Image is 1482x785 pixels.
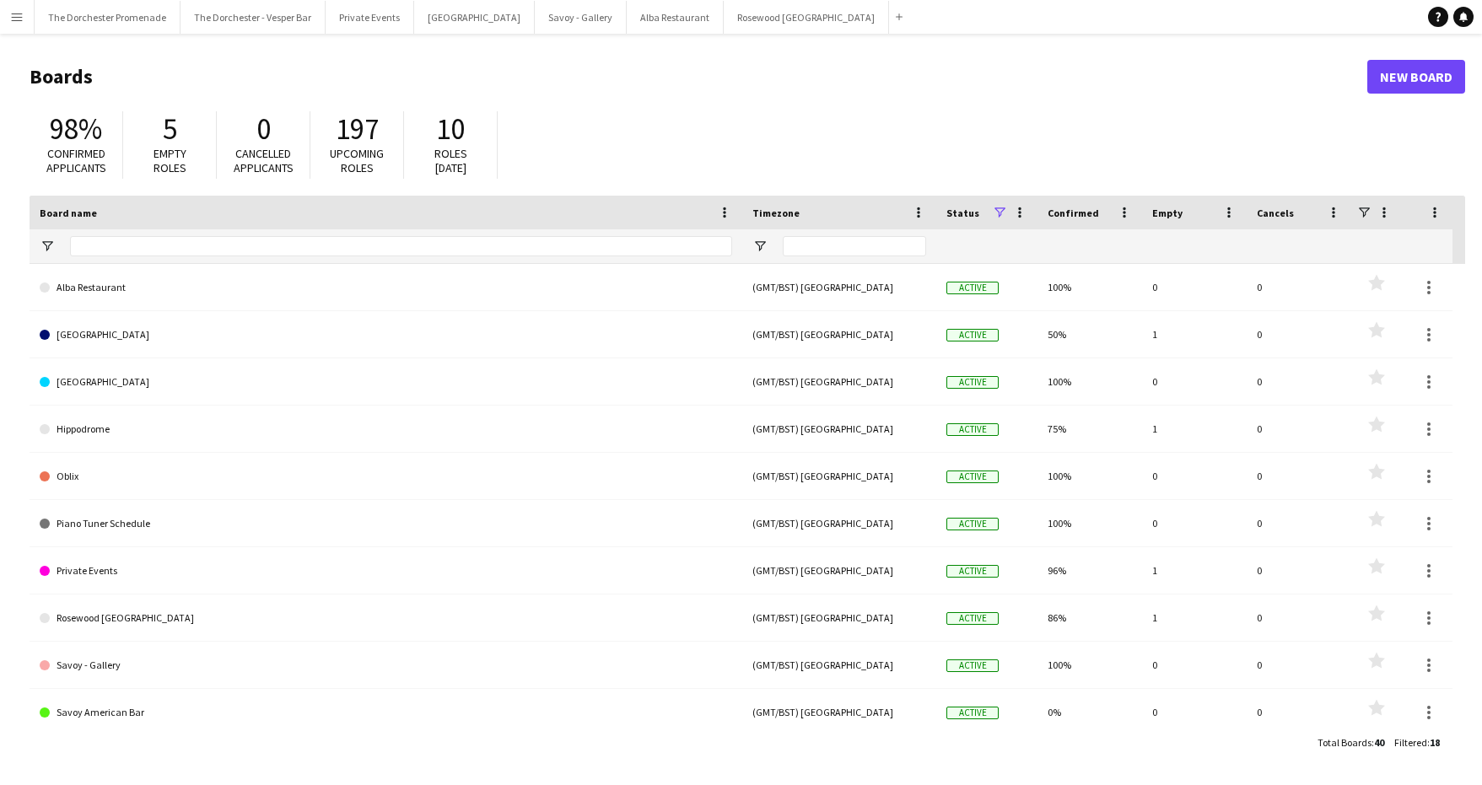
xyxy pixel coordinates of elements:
div: 75% [1037,406,1142,452]
input: Timezone Filter Input [783,236,926,256]
div: 0 [1142,358,1247,405]
div: 0 [1247,264,1351,310]
div: 100% [1037,500,1142,546]
a: Oblix [40,453,732,500]
div: (GMT/BST) [GEOGRAPHIC_DATA] [742,500,936,546]
span: 40 [1374,736,1384,749]
div: (GMT/BST) [GEOGRAPHIC_DATA] [742,264,936,310]
span: 10 [436,110,465,148]
a: Hippodrome [40,406,732,453]
div: 0 [1247,500,1351,546]
span: Total Boards [1318,736,1372,749]
div: (GMT/BST) [GEOGRAPHIC_DATA] [742,594,936,641]
button: [GEOGRAPHIC_DATA] [414,1,535,34]
h1: Boards [30,64,1367,89]
span: 98% [50,110,102,148]
span: 18 [1430,736,1440,749]
div: (GMT/BST) [GEOGRAPHIC_DATA] [742,689,936,735]
span: Active [946,282,999,294]
div: 100% [1037,358,1142,405]
button: Open Filter Menu [40,239,55,254]
button: Savoy - Gallery [535,1,627,34]
span: Cancelled applicants [234,146,294,175]
div: (GMT/BST) [GEOGRAPHIC_DATA] [742,453,936,499]
span: Confirmed [1048,207,1099,219]
div: 1 [1142,311,1247,358]
span: Active [946,329,999,341]
span: Timezone [752,207,800,219]
a: Savoy American Bar [40,689,732,736]
div: 0 [1247,406,1351,452]
button: Open Filter Menu [752,239,768,254]
a: Private Events [40,547,732,594]
div: (GMT/BST) [GEOGRAPHIC_DATA] [742,642,936,688]
input: Board name Filter Input [70,236,732,256]
div: 0 [1247,689,1351,735]
div: (GMT/BST) [GEOGRAPHIC_DATA] [742,406,936,452]
span: Empty [1152,207,1183,219]
a: New Board [1367,60,1465,94]
span: Upcoming roles [330,146,384,175]
a: Savoy - Gallery [40,642,732,689]
div: 96% [1037,547,1142,594]
span: Active [946,612,999,625]
div: 0 [1247,311,1351,358]
span: Active [946,423,999,436]
a: [GEOGRAPHIC_DATA] [40,358,732,406]
div: 0 [1247,358,1351,405]
button: Private Events [326,1,414,34]
span: Confirmed applicants [46,146,106,175]
div: 100% [1037,264,1142,310]
span: 0 [256,110,271,148]
div: 0 [1142,453,1247,499]
span: Active [946,707,999,719]
div: 0% [1037,689,1142,735]
div: 0 [1247,594,1351,641]
span: Filtered [1394,736,1427,749]
span: Cancels [1257,207,1294,219]
a: [GEOGRAPHIC_DATA] [40,311,732,358]
span: Status [946,207,979,219]
div: 0 [1142,264,1247,310]
span: Board name [40,207,97,219]
button: Alba Restaurant [627,1,724,34]
div: 0 [1247,642,1351,688]
div: 1 [1142,547,1247,594]
span: Roles [DATE] [434,146,467,175]
a: Piano Tuner Schedule [40,500,732,547]
span: Active [946,470,999,483]
span: Active [946,659,999,672]
span: Empty roles [154,146,186,175]
div: 0 [1247,547,1351,594]
div: (GMT/BST) [GEOGRAPHIC_DATA] [742,311,936,358]
div: 0 [1142,642,1247,688]
div: 100% [1037,642,1142,688]
span: 5 [163,110,177,148]
div: 1 [1142,594,1247,641]
button: The Dorchester - Vesper Bar [181,1,326,34]
div: 86% [1037,594,1142,641]
span: 197 [336,110,379,148]
span: Active [946,518,999,530]
a: Alba Restaurant [40,264,732,311]
button: Rosewood [GEOGRAPHIC_DATA] [724,1,889,34]
div: 0 [1142,689,1247,735]
button: The Dorchester Promenade [35,1,181,34]
div: 100% [1037,453,1142,499]
div: 0 [1142,500,1247,546]
div: (GMT/BST) [GEOGRAPHIC_DATA] [742,547,936,594]
a: Rosewood [GEOGRAPHIC_DATA] [40,594,732,642]
div: : [1318,726,1384,759]
div: 1 [1142,406,1247,452]
span: Active [946,376,999,389]
div: 0 [1247,453,1351,499]
span: Active [946,565,999,578]
div: : [1394,726,1440,759]
div: (GMT/BST) [GEOGRAPHIC_DATA] [742,358,936,405]
div: 50% [1037,311,1142,358]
